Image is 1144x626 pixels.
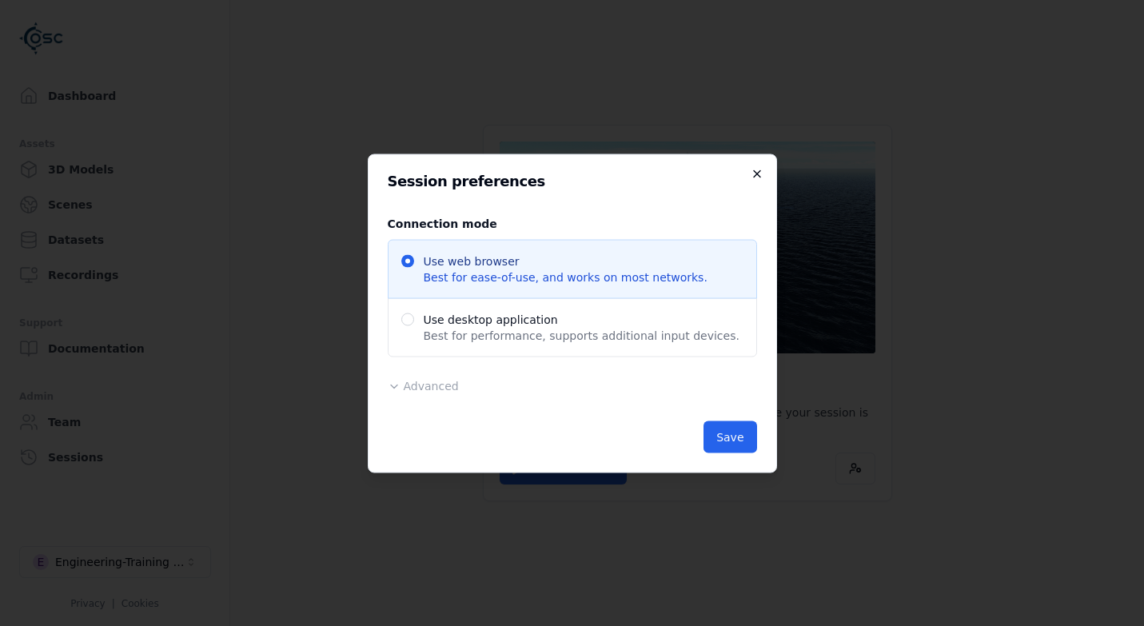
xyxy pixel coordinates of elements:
button: Advanced [388,377,459,393]
span: Best for performance, supports additional input devices. [424,327,739,343]
span: Advanced [404,379,459,392]
span: Use desktop application [424,311,739,327]
legend: Connection mode [388,213,497,233]
span: Best for ease-of-use, and works on most networks. [424,269,708,285]
button: Save [704,421,756,453]
h2: Session preferences [388,173,757,188]
span: Use web browser [424,253,708,269]
span: Use desktop application [388,297,757,357]
span: Use web browser [388,239,757,298]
